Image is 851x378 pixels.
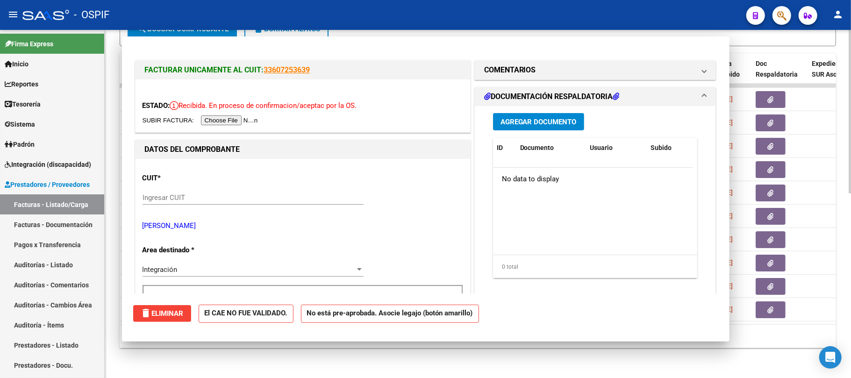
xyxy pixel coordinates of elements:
[475,87,716,106] mat-expansion-panel-header: DOCUMENTACIÓN RESPALDATORIA
[143,101,170,110] span: ESTADO:
[493,168,693,191] div: No data to display
[752,54,808,95] datatable-header-cell: Doc Respaldatoria
[493,255,698,278] div: 0 total
[253,25,320,33] span: Borrar Filtros
[5,59,29,69] span: Inicio
[493,138,516,158] datatable-header-cell: ID
[120,325,836,348] div: 10 total
[145,65,264,74] span: FACTURAR UNICAMENTE AL CUIT:
[484,91,620,102] h1: DOCUMENTACIÓN RESPALDATORIA
[5,179,90,190] span: Prestadores / Proveedores
[5,139,35,150] span: Padrón
[5,79,38,89] span: Reportes
[74,5,109,25] span: - OSPIF
[819,346,842,369] div: Open Intercom Messenger
[136,25,229,33] span: Buscar Comprobante
[141,309,184,318] span: Eliminar
[493,113,584,130] button: Agregar Documento
[5,39,53,49] span: Firma Express
[143,221,463,231] p: [PERSON_NAME]
[475,61,716,79] mat-expansion-panel-header: COMENTARIOS
[301,305,479,323] strong: No está pre-aprobada. Asocie legajo (botón amarillo)
[756,60,798,78] span: Doc Respaldatoria
[647,138,694,158] datatable-header-cell: Subido
[484,64,536,76] h1: COMENTARIOS
[520,144,554,151] span: Documento
[145,145,240,154] strong: DATOS DEL COMPROBANTE
[5,99,41,109] span: Tesorería
[264,65,310,74] a: 33607253639
[497,144,503,151] span: ID
[141,307,152,319] mat-icon: delete
[143,245,239,256] p: Area destinado *
[199,305,293,323] strong: El CAE NO FUE VALIDADO.
[590,144,613,151] span: Usuario
[143,265,178,274] span: Integración
[586,138,647,158] datatable-header-cell: Usuario
[170,101,357,110] span: Recibida. En proceso de confirmacion/aceptac por la OS.
[516,138,586,158] datatable-header-cell: Documento
[5,119,35,129] span: Sistema
[501,118,577,126] span: Agregar Documento
[7,9,19,20] mat-icon: menu
[651,144,672,151] span: Subido
[710,54,752,95] datatable-header-cell: Fecha Recibido
[475,106,716,300] div: DOCUMENTACIÓN RESPALDATORIA
[143,173,239,184] p: CUIT
[133,305,191,322] button: Eliminar
[832,9,844,20] mat-icon: person
[5,159,91,170] span: Integración (discapacidad)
